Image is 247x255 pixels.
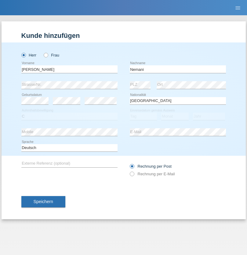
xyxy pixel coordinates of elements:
label: Frau [44,53,59,57]
input: Herr [21,53,25,57]
input: Rechnung per E-Mail [130,172,134,179]
a: menu [232,6,244,9]
input: Rechnung per Post [130,164,134,172]
button: Speichern [21,196,65,208]
label: Rechnung per Post [130,164,172,169]
input: Frau [44,53,48,57]
h1: Kunde hinzufügen [21,32,226,39]
i: menu [235,5,241,11]
span: Speichern [34,199,53,204]
label: Rechnung per E-Mail [130,172,175,176]
label: Herr [21,53,37,57]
